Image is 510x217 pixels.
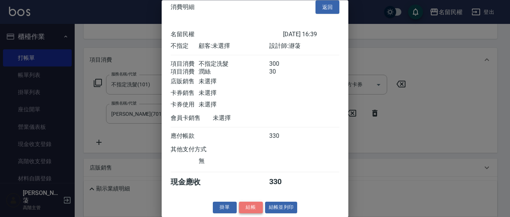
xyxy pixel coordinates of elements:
[171,177,213,187] div: 現金應收
[171,101,199,109] div: 卡券使用
[213,115,283,123] div: 未選擇
[269,133,297,140] div: 330
[171,78,199,86] div: 店販銷售
[171,68,199,76] div: 項目消費
[199,43,269,50] div: 顧客: 未選擇
[199,158,269,165] div: 無
[283,31,339,39] div: [DATE] 16:39
[171,90,199,97] div: 卡券銷售
[269,177,297,187] div: 330
[171,133,199,140] div: 應付帳款
[269,68,297,76] div: 30
[171,43,199,50] div: 不指定
[199,78,269,86] div: 未選擇
[199,68,269,76] div: 潤絲
[239,202,263,214] button: 結帳
[171,61,199,68] div: 項目消費
[213,202,237,214] button: 掛單
[199,61,269,68] div: 不指定洗髮
[171,146,227,154] div: 其他支付方式
[171,115,213,123] div: 會員卡銷售
[315,0,339,14] button: 返回
[269,43,339,50] div: 設計師: 瀞蓤
[265,202,298,214] button: 結帳並列印
[199,90,269,97] div: 未選擇
[171,3,195,11] span: 消費明細
[171,31,283,39] div: 名留民權
[269,61,297,68] div: 300
[199,101,269,109] div: 未選擇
